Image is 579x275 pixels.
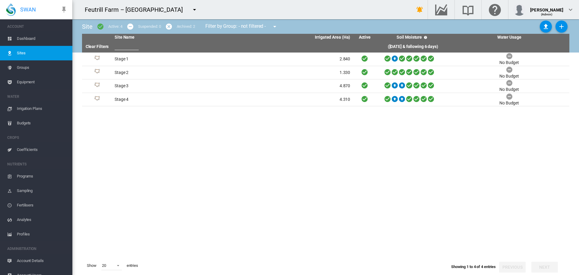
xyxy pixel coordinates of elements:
[7,133,68,142] span: CROPS
[233,34,353,41] th: Irrigated Area (Ha)
[541,13,553,16] span: (Admin)
[499,87,519,93] div: No Budget
[542,23,549,30] md-icon: icon-upload
[17,254,68,268] span: Account Details
[499,262,526,273] button: Previous
[86,44,109,49] a: Clear Filters
[97,23,104,30] md-icon: icon-checkbox-marked-circle
[377,34,449,41] th: Soil Moisture
[127,23,134,30] md-icon: icon-minus-circle
[17,75,68,89] span: Equipment
[499,60,519,66] div: No Budget
[17,198,68,213] span: Fertilisers
[17,213,68,227] span: Analytes
[499,100,519,106] div: No Budget
[434,6,448,13] md-icon: Go to the Data Hub
[7,22,68,31] span: ACCOUNT
[112,93,233,106] td: Stage 4
[377,41,449,53] th: ([DATE] & following 6 days)
[93,69,101,76] img: 1.svg
[201,21,283,33] div: Filter by Group: - not filtered -
[82,79,569,93] tr: Site Id: 26470 Stage 3 4.870 No Budget
[82,53,569,66] tr: Site Id: 26468 Stage 1 2.840 No Budget
[108,24,122,29] div: Active: 4
[93,56,101,63] img: 1.svg
[191,6,198,13] md-icon: icon-menu-down
[449,34,569,41] th: Water Usage
[461,6,475,13] md-icon: Search the knowledge base
[17,184,68,198] span: Sampling
[112,53,233,66] td: Stage 1
[7,159,68,169] span: NUTRIENTS
[271,23,278,30] md-icon: icon-menu-down
[112,66,233,79] td: Stage 2
[555,21,568,33] button: Add New Site, define start date
[530,5,563,11] div: [PERSON_NAME]
[102,263,106,268] div: 20
[416,6,423,13] md-icon: icon-bell-ring
[558,23,565,30] md-icon: icon-plus
[540,21,552,33] button: Sites Bulk Import
[138,24,161,29] div: Suspended: 0
[7,92,68,101] span: WATER
[93,96,101,103] img: 1.svg
[353,34,377,41] th: Active
[414,4,426,16] button: icon-bell-ring
[488,6,502,13] md-icon: Click here for help
[112,79,233,93] td: Stage 3
[233,53,353,66] td: 2.840
[17,101,68,116] span: Irrigation Plans
[513,4,525,16] img: profile.jpg
[269,21,281,33] button: icon-menu-down
[20,6,36,13] span: SWAN
[451,264,496,269] span: Showing 1 to 4 of 4 entries
[188,4,201,16] button: icon-menu-down
[17,60,68,75] span: Groups
[124,261,141,271] span: entries
[17,46,68,60] span: Sites
[7,244,68,254] span: ADMINISTRATION
[17,31,68,46] span: Dashboard
[17,116,68,130] span: Budgets
[84,69,110,76] div: Site Id: 26469
[82,23,93,30] span: Site
[177,24,195,29] div: Archived: 2
[85,5,188,14] div: Feutrill Farm – [GEOGRAPHIC_DATA]
[233,66,353,79] td: 1.330
[84,261,99,271] span: Show
[84,96,110,103] div: Site Id: 26472
[165,23,172,30] md-icon: icon-cancel
[17,227,68,241] span: Profiles
[422,34,429,41] md-icon: icon-help-circle
[60,6,68,13] md-icon: icon-pin
[17,142,68,157] span: Coefficients
[82,93,569,107] tr: Site Id: 26472 Stage 4 4.310 No Budget
[82,66,569,80] tr: Site Id: 26469 Stage 2 1.330 No Budget
[84,82,110,90] div: Site Id: 26470
[531,262,558,273] button: Next
[112,34,233,41] th: Site Name
[233,79,353,93] td: 4.870
[84,56,110,63] div: Site Id: 26468
[6,3,16,16] img: SWAN-Landscape-Logo-Colour-drop.png
[499,73,519,79] div: No Budget
[17,169,68,184] span: Programs
[567,6,574,13] md-icon: icon-chevron-down
[93,82,101,90] img: 1.svg
[233,93,353,106] td: 4.310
